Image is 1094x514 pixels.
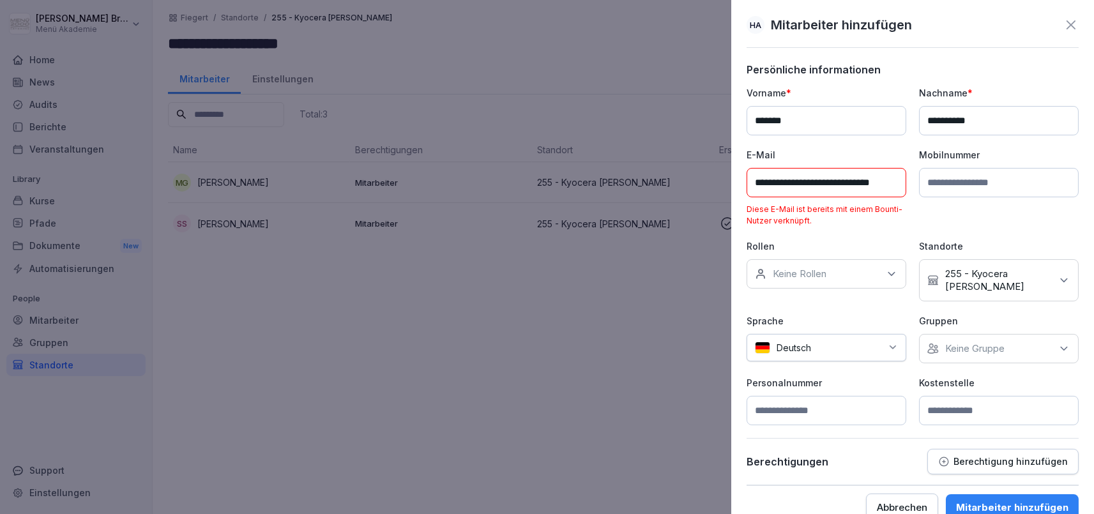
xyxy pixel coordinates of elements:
p: Berechtigung hinzufügen [953,457,1068,467]
button: Berechtigung hinzufügen [927,449,1079,474]
div: HA [747,16,764,34]
p: Persönliche informationen [747,63,1079,76]
p: Vorname [747,86,906,100]
div: Deutsch [747,334,906,361]
img: de.svg [755,342,770,354]
p: Mobilnummer [919,148,1079,162]
p: Kostenstelle [919,376,1079,389]
p: E-Mail [747,148,906,162]
p: Mitarbeiter hinzufügen [771,15,912,34]
p: Diese E-Mail ist bereits mit einem Bounti-Nutzer verknüpft. [747,204,906,227]
p: Berechtigungen [747,455,828,468]
p: Personalnummer [747,376,906,389]
p: Keine Gruppe [945,342,1005,355]
p: Standorte [919,239,1079,253]
p: 255 - Kyocera [PERSON_NAME] [945,268,1051,293]
p: Rollen [747,239,906,253]
p: Gruppen [919,314,1079,328]
p: Keine Rollen [773,268,826,280]
p: Sprache [747,314,906,328]
p: Nachname [919,86,1079,100]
